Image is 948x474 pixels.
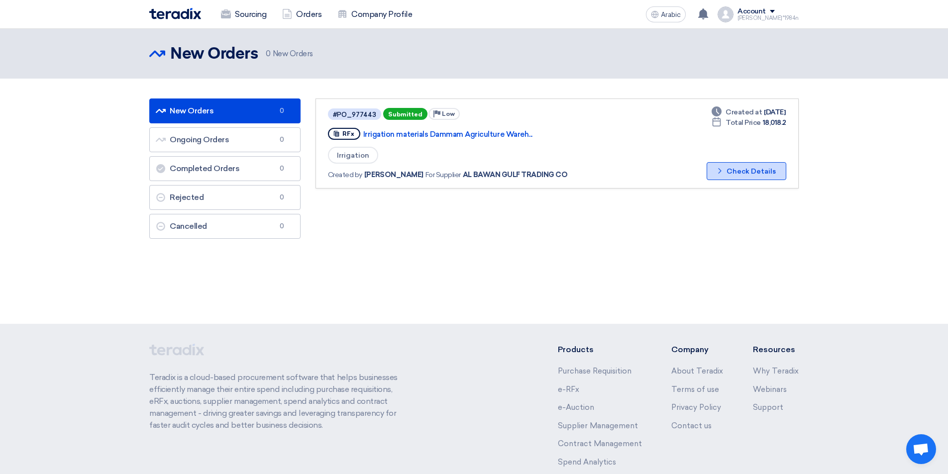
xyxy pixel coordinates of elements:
a: Cancelled0 [149,214,301,239]
font: Account [737,7,766,15]
font: AL BAWAN GULF TRADING CO [463,171,567,179]
a: Rejected0 [149,185,301,210]
font: Cancelled [170,221,207,231]
font: New Orders [170,46,258,62]
font: Created by [328,171,362,179]
font: Ongoing Orders [170,135,229,144]
a: Contact us [671,421,712,430]
a: Irrigation materials Dammam Agriculture Wareh... [363,130,612,139]
font: #PO_977443 [333,111,376,118]
a: Sourcing [213,3,274,25]
a: Ongoing Orders0 [149,127,301,152]
a: Spend Analytics [558,458,616,467]
a: e-RFx [558,385,579,394]
font: 18,018.2 [763,118,786,127]
a: Support [753,403,783,412]
a: Orders [274,3,329,25]
img: profile_test.png [718,6,734,22]
font: Check Details [727,167,776,176]
font: [DATE] [764,108,785,116]
font: Total Price [726,118,761,127]
font: [PERSON_NAME]*1984n [737,15,799,21]
a: New Orders0 [149,98,301,123]
font: RFx [342,130,354,137]
button: Arabic [646,6,686,22]
a: e-Auction [558,403,594,412]
a: Open chat [906,434,936,464]
font: Submitted [388,111,422,118]
font: 0 [280,222,284,230]
font: [PERSON_NAME] [364,171,423,179]
a: Terms of use [671,385,719,394]
a: Contract Management [558,439,642,448]
font: Sourcing [235,9,266,19]
img: Teradix logo [149,8,201,19]
font: 0 [280,165,284,172]
font: Low [442,110,455,117]
a: Why Teradix [753,367,799,376]
font: Irrigation [337,151,369,160]
font: Company Profile [351,9,412,19]
font: For Supplier [425,171,461,179]
font: 0 [280,107,284,114]
a: About Teradix [671,367,723,376]
button: Check Details [707,162,786,180]
a: Supplier Management [558,421,638,430]
font: 0 [280,136,284,143]
font: 0 [280,193,284,201]
a: Privacy Policy [671,403,721,412]
font: Rejected [170,192,204,202]
font: New Orders [170,106,213,115]
a: Purchase Requisition [558,367,632,376]
font: 0 [266,49,271,58]
font: Products [558,345,594,354]
font: Teradix is ​​a cloud-based procurement software that helps businesses efficiently manage their en... [149,373,398,430]
font: Arabic [661,10,681,19]
a: Completed Orders0 [149,156,301,181]
font: Resources [753,345,795,354]
font: Created at [726,108,762,116]
font: New Orders [273,49,313,58]
font: Irrigation materials Dammam Agriculture Wareh... [363,130,532,139]
font: Company [671,345,709,354]
a: Webinars [753,385,787,394]
font: Orders [296,9,321,19]
font: Completed Orders [170,164,239,173]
